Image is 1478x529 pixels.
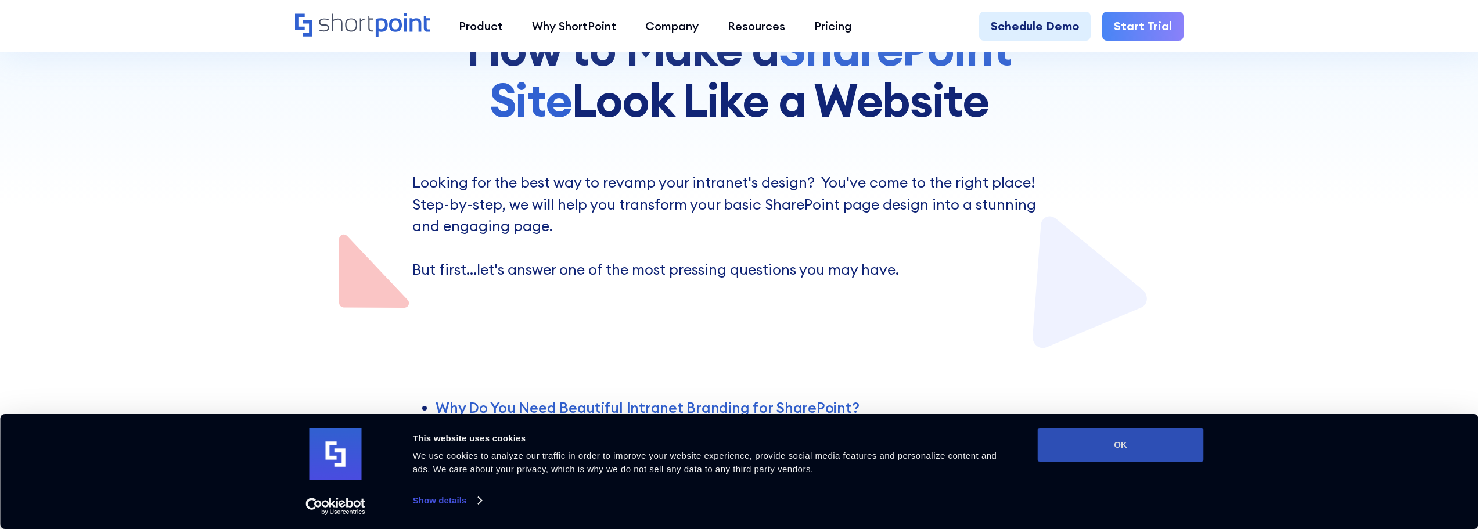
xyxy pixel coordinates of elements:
a: Start Trial [1102,12,1184,41]
div: This website uses cookies [413,431,1012,445]
div: Company [645,17,699,35]
a: Schedule Demo [979,12,1091,41]
span: We use cookies to analyze our traffic in order to improve your website experience, provide social... [413,451,997,474]
a: Company [631,12,713,41]
a: Usercentrics Cookiebot - opens in a new window [285,498,386,515]
a: Pricing [800,12,866,41]
div: Product [459,17,503,35]
a: Product [444,12,517,41]
button: OK [1038,428,1204,462]
p: Looking for the best way to revamp your intranet's design? You've come to the right place! Step-b... [412,172,1066,281]
a: Show details [413,492,481,509]
span: SharePoint Site [490,19,1012,129]
a: Why ShortPoint [517,12,631,41]
a: Home [295,13,430,38]
div: Pricing [814,17,852,35]
a: Resources [713,12,800,41]
img: logo [310,428,362,480]
h1: How to Make a Look Like a Website [391,23,1088,125]
div: Why ShortPoint [532,17,616,35]
a: Why Do You Need Beautiful Intranet Branding for SharePoint? [436,398,859,417]
div: Resources [728,17,785,35]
